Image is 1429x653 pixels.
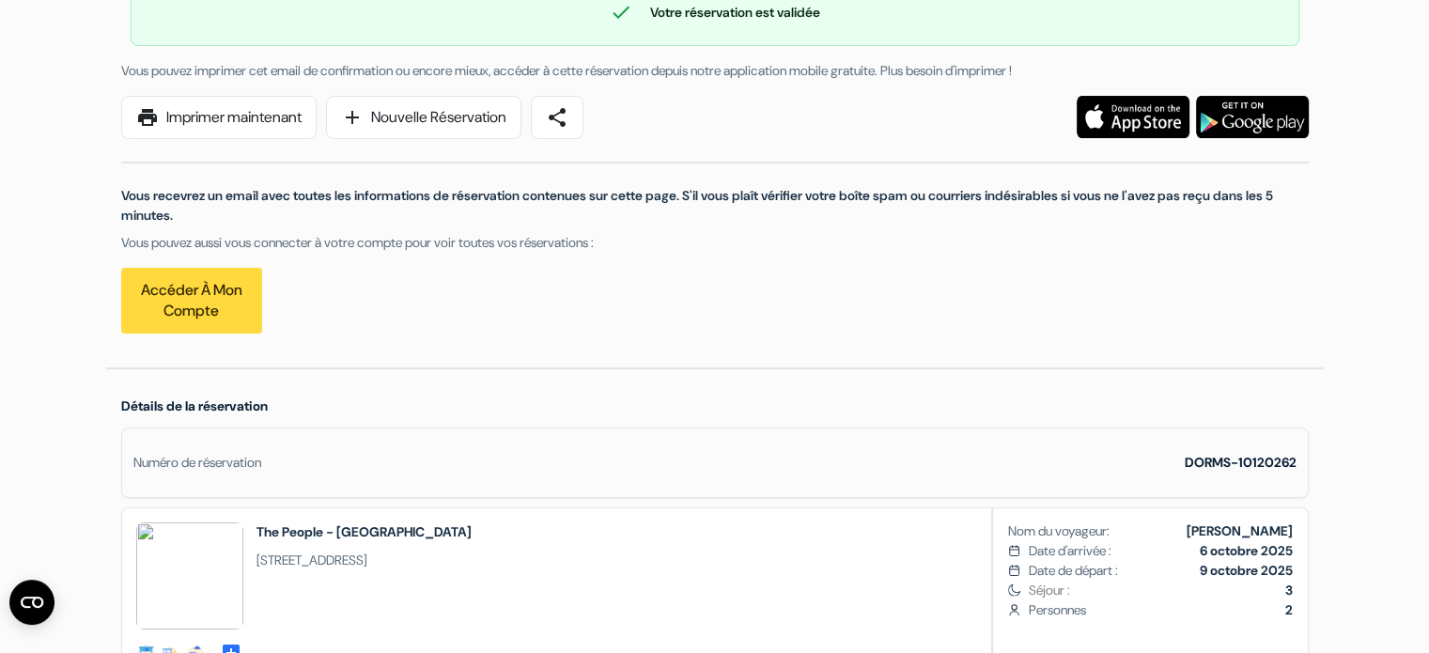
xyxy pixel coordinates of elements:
img: Téléchargez l'application gratuite [1196,96,1309,138]
b: 9 octobre 2025 [1200,562,1293,579]
div: Numéro de réservation [133,453,261,473]
span: share [546,106,568,129]
a: printImprimer maintenant [121,96,317,139]
a: share [531,96,583,139]
span: print [136,106,159,129]
b: 2 [1285,601,1293,618]
b: 6 octobre 2025 [1200,542,1293,559]
b: [PERSON_NAME] [1187,522,1293,539]
span: Date d'arrivée : [1028,541,1111,561]
a: addNouvelle Réservation [326,96,521,139]
img: AGYKNFNnDzwEOwdl [136,522,243,630]
img: Téléchargez l'application gratuite [1077,96,1189,138]
span: Date de départ : [1028,561,1117,581]
p: Vous pouvez aussi vous connecter à votre compte pour voir toutes vos réservations : [121,233,1309,253]
span: Nom du voyageur: [1008,521,1110,541]
span: Personnes [1028,600,1292,620]
span: Vous pouvez imprimer cet email de confirmation ou encore mieux, accéder à cette réservation depui... [121,62,1012,79]
span: Détails de la réservation [121,397,268,414]
span: check [610,1,632,23]
button: Ouvrir le widget CMP [9,580,54,625]
b: 3 [1285,582,1293,599]
a: Accéder à mon compte [121,268,262,334]
span: Séjour : [1028,581,1292,600]
h2: The People - [GEOGRAPHIC_DATA] [256,522,472,541]
p: Vous recevrez un email avec toutes les informations de réservation contenues sur cette page. S'il... [121,186,1309,225]
span: add [341,106,364,129]
span: [STREET_ADDRESS] [256,551,472,570]
div: Votre réservation est validée [132,1,1298,23]
strong: DORMS-10120262 [1185,454,1297,471]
